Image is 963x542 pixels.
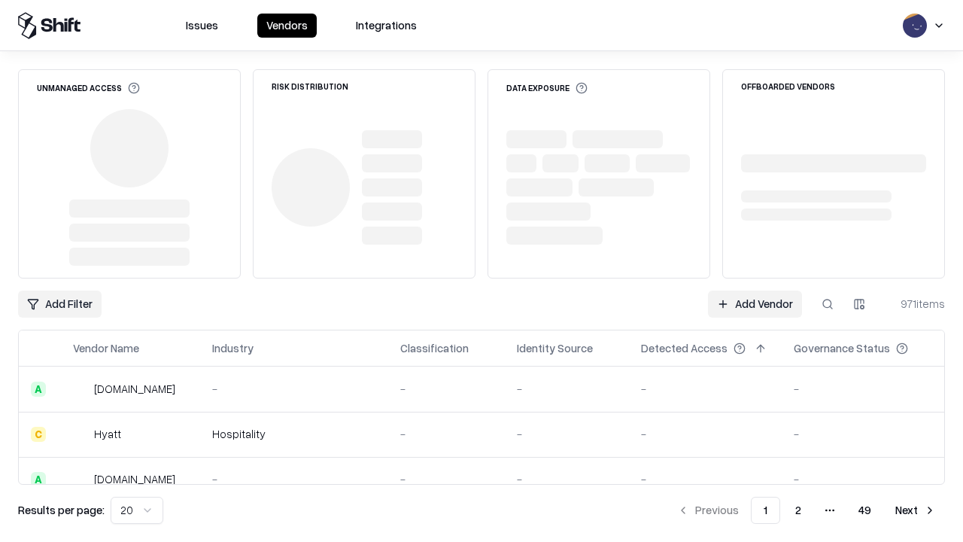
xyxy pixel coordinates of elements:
div: Data Exposure [506,82,588,94]
div: Offboarded Vendors [741,82,835,90]
div: - [212,381,376,397]
div: Vendor Name [73,340,139,356]
div: Industry [212,340,254,356]
div: - [641,471,770,487]
div: [DOMAIN_NAME] [94,471,175,487]
img: primesec.co.il [73,472,88,487]
div: [DOMAIN_NAME] [94,381,175,397]
div: 971 items [885,296,945,312]
div: - [794,426,932,442]
div: - [212,471,376,487]
div: - [400,471,493,487]
button: Vendors [257,14,317,38]
button: Issues [177,14,227,38]
a: Add Vendor [708,291,802,318]
button: Add Filter [18,291,102,318]
div: - [517,471,617,487]
button: Integrations [347,14,426,38]
div: Detected Access [641,340,728,356]
div: Governance Status [794,340,890,356]
div: Risk Distribution [272,82,348,90]
div: Identity Source [517,340,593,356]
p: Results per page: [18,502,105,518]
div: - [794,471,932,487]
div: Classification [400,340,469,356]
div: - [517,381,617,397]
button: Next [886,497,945,524]
img: Hyatt [73,427,88,442]
button: 49 [846,497,883,524]
nav: pagination [668,497,945,524]
div: A [31,382,46,397]
div: A [31,472,46,487]
div: - [400,381,493,397]
button: 2 [783,497,813,524]
div: - [517,426,617,442]
img: intrado.com [73,382,88,397]
div: - [641,381,770,397]
div: Hyatt [94,426,121,442]
button: 1 [751,497,780,524]
div: Unmanaged Access [37,82,140,94]
div: - [641,426,770,442]
div: Hospitality [212,426,376,442]
div: - [400,426,493,442]
div: - [794,381,932,397]
div: C [31,427,46,442]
